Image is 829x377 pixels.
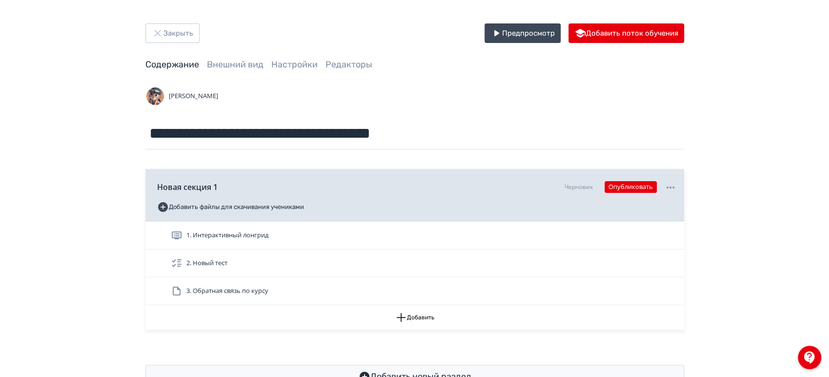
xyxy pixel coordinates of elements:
span: 1. Интерактивный лонгрид [186,230,268,240]
button: Добавить поток обучения [568,23,684,43]
button: Добавить [145,305,684,330]
span: 3. Обратная связь по курсу [186,286,268,296]
a: Внешний вид [207,59,263,70]
div: 2. Новый тест [145,250,684,277]
button: Добавить файлы для скачивания учениками [157,199,304,215]
button: Опубликовать [605,181,657,193]
a: Настройки [271,59,318,70]
span: 2. Новый тест [186,258,227,268]
div: 3. Обратная связь по курсу [145,277,684,305]
span: [PERSON_NAME] [169,91,218,101]
button: Предпросмотр [485,23,561,43]
button: Закрыть [145,23,200,43]
span: Новая секция 1 [157,181,218,193]
img: Avatar [145,86,165,106]
div: 1. Интерактивный лонгрид [145,222,684,250]
div: Черновик [565,183,593,191]
a: Содержание [145,59,199,70]
a: Редакторы [325,59,372,70]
